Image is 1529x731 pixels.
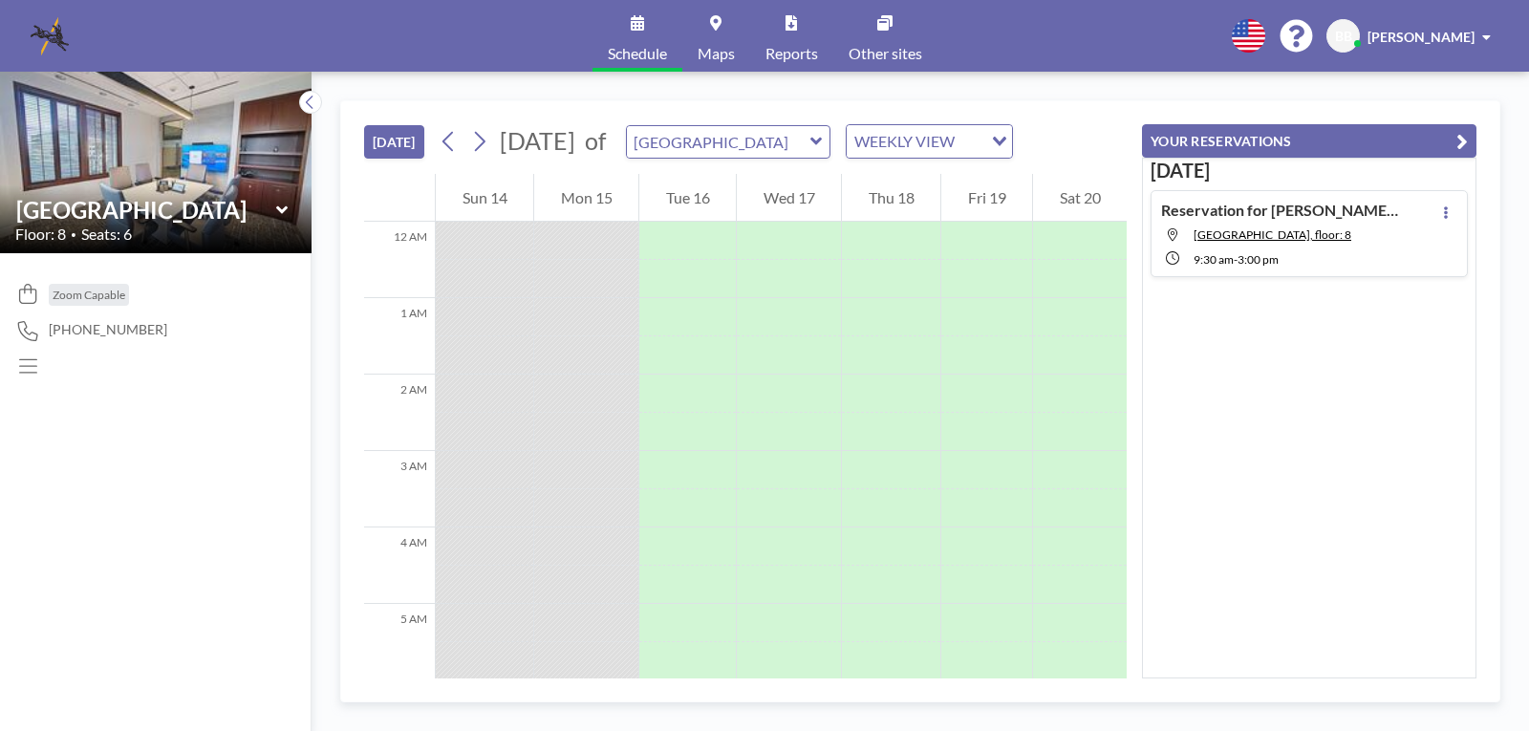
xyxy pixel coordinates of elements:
[627,126,810,158] input: Buckhead Room
[1238,252,1279,267] span: 3:00 PM
[364,125,424,159] button: [DATE]
[851,129,958,154] span: WEEKLY VIEW
[534,174,638,222] div: Mon 15
[849,46,922,61] span: Other sites
[53,288,125,302] span: Zoom Capable
[71,228,76,241] span: •
[737,174,841,222] div: Wed 17
[1194,252,1234,267] span: 9:30 AM
[842,174,940,222] div: Thu 18
[1033,174,1127,222] div: Sat 20
[608,46,667,61] span: Schedule
[49,321,167,338] span: [PHONE_NUMBER]
[15,225,66,244] span: Floor: 8
[639,174,736,222] div: Tue 16
[81,225,132,244] span: Seats: 6
[941,174,1032,222] div: Fri 19
[364,604,435,680] div: 5 AM
[1194,227,1351,242] span: Buckhead Room, floor: 8
[1335,28,1352,45] span: BB
[960,129,980,154] input: Search for option
[364,527,435,604] div: 4 AM
[364,298,435,375] div: 1 AM
[1142,124,1476,158] button: YOUR RESERVATIONS
[1161,201,1400,220] h4: Reservation for [PERSON_NAME] EUO ([PERSON_NAME])
[436,174,533,222] div: Sun 14
[1367,29,1475,45] span: [PERSON_NAME]
[847,125,1012,158] div: Search for option
[1234,252,1238,267] span: -
[585,126,606,156] span: of
[1151,159,1468,183] h3: [DATE]
[698,46,735,61] span: Maps
[31,17,69,55] img: organization-logo
[500,126,575,155] span: [DATE]
[364,222,435,298] div: 12 AM
[364,451,435,527] div: 3 AM
[364,375,435,451] div: 2 AM
[765,46,818,61] span: Reports
[16,196,276,224] input: Buckhead Room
